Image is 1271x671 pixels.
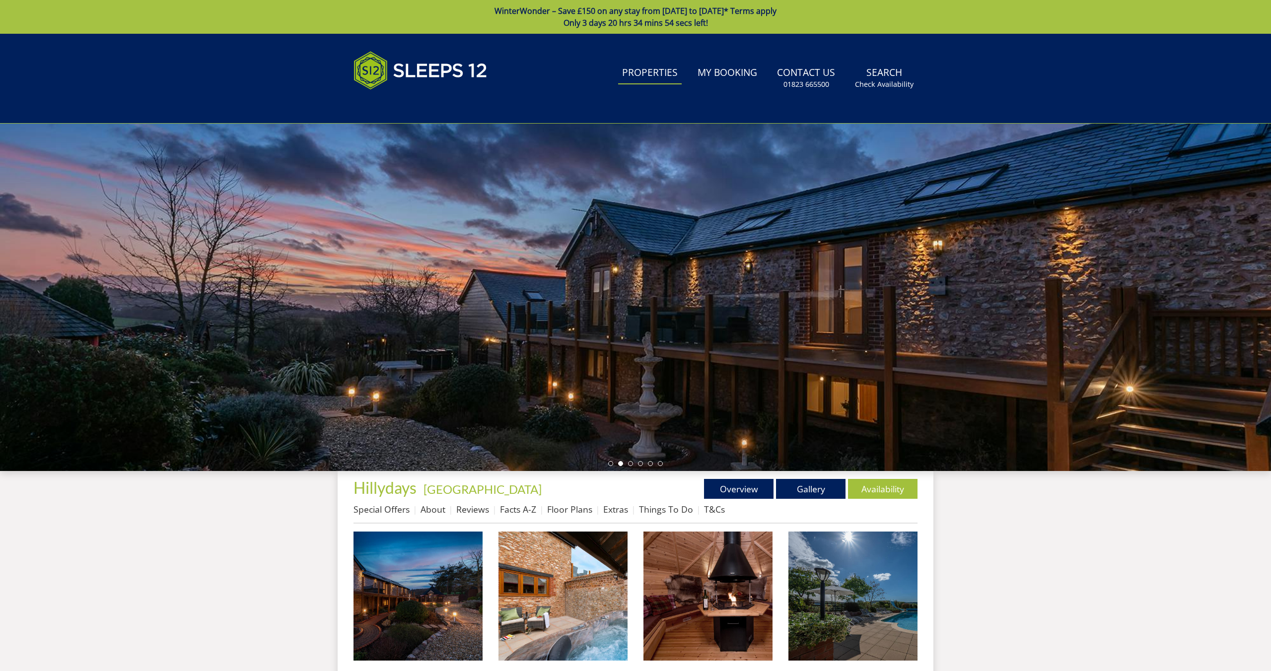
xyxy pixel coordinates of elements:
small: 01823 665500 [783,79,829,89]
a: [GEOGRAPHIC_DATA] [424,482,542,496]
a: Overview [704,479,774,499]
span: Hillydays [353,478,417,497]
a: Extras [603,503,628,515]
a: Properties [618,62,682,84]
a: My Booking [694,62,761,84]
span: - [420,482,542,496]
a: Facts A-Z [500,503,536,515]
span: Only 3 days 20 hrs 34 mins 54 secs left! [564,17,708,28]
a: Reviews [456,503,489,515]
img: Hillydays - Gather round the fire; toast marshmallows, sizzle sausages, swap stories [643,532,773,661]
a: Contact Us01823 665500 [773,62,839,94]
img: Hillydays - For peaceful family holidays and celebrations in the Devon countryside [353,532,483,661]
iframe: Customer reviews powered by Trustpilot [349,101,453,110]
a: SearchCheck Availability [851,62,918,94]
img: Hillydays - Holiday house for 10 set in glorious Devon countryside [788,532,918,661]
a: Floor Plans [547,503,592,515]
a: T&Cs [704,503,725,515]
a: Gallery [776,479,846,499]
a: About [421,503,445,515]
a: Availability [848,479,918,499]
img: Hillydays - The private hot tub is all yours for the whole of your stay [498,532,628,661]
a: Things To Do [639,503,693,515]
a: Special Offers [353,503,410,515]
img: Sleeps 12 [353,46,488,95]
a: Hillydays [353,478,420,497]
small: Check Availability [855,79,914,89]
